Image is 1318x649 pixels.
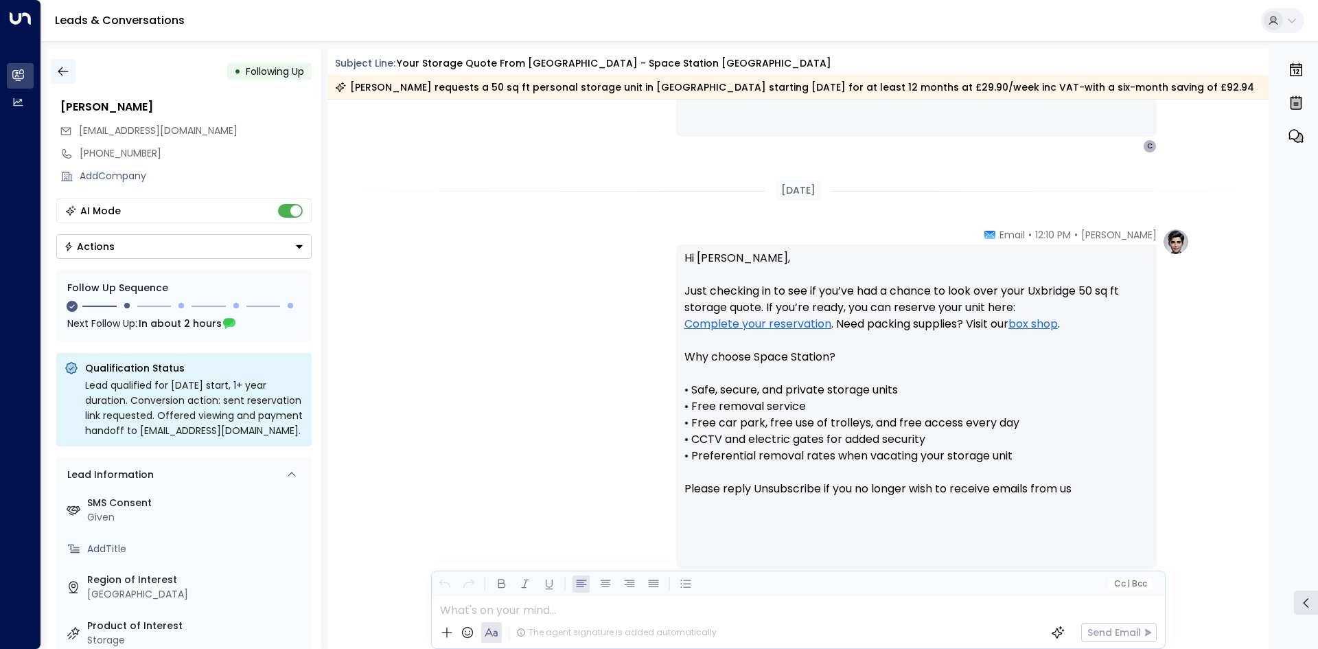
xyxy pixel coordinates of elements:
[87,619,306,633] label: Product of Interest
[79,124,238,137] span: [EMAIL_ADDRESS][DOMAIN_NAME]
[80,204,121,218] div: AI Mode
[234,59,241,84] div: •
[776,181,821,201] div: [DATE]
[55,12,185,28] a: Leads & Conversations
[1127,579,1130,589] span: |
[60,99,312,115] div: [PERSON_NAME]
[460,576,477,593] button: Redo
[87,496,306,510] label: SMS Consent
[397,56,831,71] div: Your storage quote from [GEOGRAPHIC_DATA] - Space Station [GEOGRAPHIC_DATA]
[85,378,303,438] div: Lead qualified for [DATE] start, 1+ year duration. Conversion action: sent reservation link reque...
[80,146,312,161] div: [PHONE_NUMBER]
[1074,228,1078,242] span: •
[1008,316,1058,332] a: box shop
[1113,579,1146,589] span: Cc Bcc
[139,316,222,331] span: In about 2 hours
[516,626,717,639] div: The agent signature is added automatically
[87,573,306,587] label: Region of Interest
[87,633,306,648] div: Storage
[335,80,1254,94] div: [PERSON_NAME] requests a 50 sq ft personal storage unit in [GEOGRAPHIC_DATA] starting [DATE] for ...
[1108,578,1152,591] button: Cc|Bcc
[436,576,453,593] button: Undo
[87,587,306,602] div: [GEOGRAPHIC_DATA]
[684,250,1148,514] p: Hi [PERSON_NAME], Just checking in to see if you’ve had a chance to look over your Uxbridge 50 sq...
[1035,228,1071,242] span: 12:10 PM
[80,169,312,183] div: AddCompany
[64,240,115,253] div: Actions
[1162,228,1190,255] img: profile-logo.png
[67,281,301,295] div: Follow Up Sequence
[999,228,1025,242] span: Email
[335,56,395,70] span: Subject Line:
[67,316,301,331] div: Next Follow Up:
[56,234,312,259] div: Button group with a nested menu
[246,65,304,78] span: Following Up
[1081,228,1157,242] span: [PERSON_NAME]
[684,316,831,332] a: Complete your reservation
[1028,228,1032,242] span: •
[79,124,238,138] span: Christineorourke@hotmail.co.uk
[56,234,312,259] button: Actions
[87,510,306,525] div: Given
[85,361,303,375] p: Qualification Status
[1143,139,1157,153] div: C
[62,468,154,482] div: Lead Information
[87,542,306,556] div: AddTitle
